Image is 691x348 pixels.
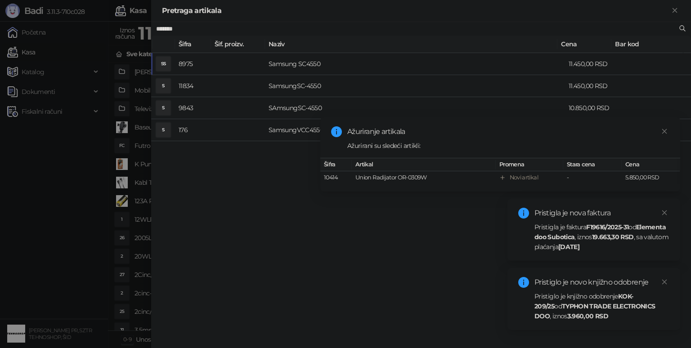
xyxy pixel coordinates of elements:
span: info-circle [518,208,529,219]
td: Union Radijator OR-0309W [352,171,496,184]
div: SS [156,57,171,71]
td: 11.450,00 RSD [565,53,619,75]
strong: TYPHON TRADE ELECTRONICS DOO [534,302,655,320]
a: Close [660,277,669,287]
div: Novi artikal [510,173,538,182]
th: Stara cena [563,158,622,171]
span: close [661,128,668,134]
td: SamsungSC-4550 [265,75,565,97]
div: Pristiglo je knjižno odobrenje od , iznos [534,291,669,321]
div: S [156,101,171,115]
a: Close [660,126,669,136]
th: Promena [496,158,563,171]
div: Ažuriranje artikala [347,126,669,137]
span: info-circle [518,277,529,288]
td: Samsung SC4550 [265,53,565,75]
button: Zatvori [669,5,680,16]
strong: 19.663,30 RSD [592,233,634,241]
td: 10.850,00 RSD [565,97,619,119]
th: Šifra [320,158,352,171]
td: 8975 [175,53,211,75]
div: S [156,79,171,93]
td: 9843 [175,97,211,119]
div: Pristiglo je novo knjižno odobrenje [534,277,669,288]
th: Artikal [352,158,496,171]
td: 11834 [175,75,211,97]
a: Close [660,208,669,218]
div: S [156,123,171,137]
div: Pretraga artikala [162,5,669,16]
div: Ažurirani su sledeći artikli: [347,141,669,151]
th: Cena [557,36,611,53]
td: 5.850,00 RSD [622,171,680,184]
td: 11.450,00 RSD [565,75,619,97]
span: close [661,279,668,285]
strong: 3.960,00 RSD [567,312,608,320]
strong: F19616/2025-31 [586,223,628,231]
th: Bar kod [611,36,683,53]
td: SamsungVCC4550 [265,119,565,141]
td: 176 [175,119,211,141]
div: Pristigla je faktura od , iznos , sa valutom plaćanja [534,222,669,252]
td: - [563,171,622,184]
th: Naziv [265,36,557,53]
td: 10414 [320,171,352,184]
strong: [DATE] [558,243,579,251]
td: SAmsungSC-4550 [265,97,565,119]
th: Šif. proizv. [211,36,265,53]
th: Šifra [175,36,211,53]
div: Pristigla je nova faktura [534,208,669,219]
span: close [661,210,668,216]
span: info-circle [331,126,342,137]
th: Cena [622,158,680,171]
